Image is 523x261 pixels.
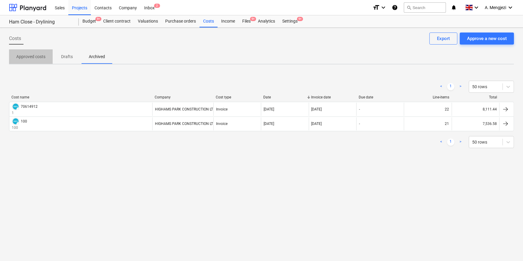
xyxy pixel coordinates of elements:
[467,35,507,42] div: Approve a new cost
[12,117,20,125] div: Invoice has been synced with Xero and its status is currently DRAFT
[392,4,398,11] i: Knowledge base
[404,2,446,13] button: Search
[79,15,100,27] div: Budget
[473,4,480,11] i: keyboard_arrow_down
[12,125,27,130] p: 100
[438,138,445,146] a: Previous page
[460,33,514,45] button: Approve a new cost
[250,17,256,21] span: 9+
[254,15,279,27] a: Analytics
[134,15,162,27] a: Valuations
[162,15,200,27] a: Purchase orders
[21,119,27,123] div: 100
[447,83,454,90] a: Page 1 is your current page
[239,15,254,27] div: Files
[155,122,215,126] div: HIGHAMS PARK CONSTRUCTION LTD
[12,103,20,110] div: Invoice has been synced with Xero and its status is currently DRAFT
[216,107,227,111] div: Invoice
[485,5,506,10] span: A. Mengjezi
[79,15,100,27] a: Budget9+
[452,103,499,116] div: 8,111.44
[454,95,497,99] div: Total
[429,33,457,45] button: Export
[457,138,464,146] a: Next page
[216,122,227,126] div: Invoice
[359,107,360,111] div: -
[155,107,215,111] div: HIGHAMS PARK CONSTRUCTION LTD
[437,35,450,42] div: Export
[445,122,449,126] div: 21
[11,95,150,99] div: Cost name
[380,4,387,11] i: keyboard_arrow_down
[451,4,457,11] i: notifications
[311,122,322,126] div: [DATE]
[438,83,445,90] a: Previous page
[297,17,303,21] span: 9+
[507,4,514,11] i: keyboard_arrow_down
[359,95,402,99] div: Due date
[155,95,211,99] div: Company
[452,117,499,130] div: 7,536.58
[239,15,254,27] a: Files9+
[264,122,274,126] div: [DATE]
[218,15,239,27] a: Income
[95,17,101,21] span: 9+
[359,122,360,126] div: -
[89,54,105,60] p: Archived
[216,95,259,99] div: Cost type
[445,107,449,111] div: 22
[407,95,450,99] div: Line-items
[13,118,19,124] img: xero.svg
[21,104,38,109] div: 70614912
[373,4,380,11] i: format_size
[447,138,454,146] a: Page 1 is your current page
[263,95,306,99] div: Date
[13,104,19,110] img: xero.svg
[100,15,134,27] a: Client contract
[12,110,38,116] p: 1
[200,15,218,27] a: Costs
[154,4,160,8] span: 2
[9,19,72,25] div: Ham Close - Drylining
[311,95,354,99] div: Invoice date
[311,107,322,111] div: [DATE]
[9,35,21,42] span: Costs
[407,5,411,10] span: search
[264,107,274,111] div: [DATE]
[16,54,45,60] p: Approved costs
[279,15,301,27] a: Settings9+
[60,54,74,60] p: Drafts
[493,232,523,261] iframe: Chat Widget
[457,83,464,90] a: Next page
[279,15,301,27] div: Settings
